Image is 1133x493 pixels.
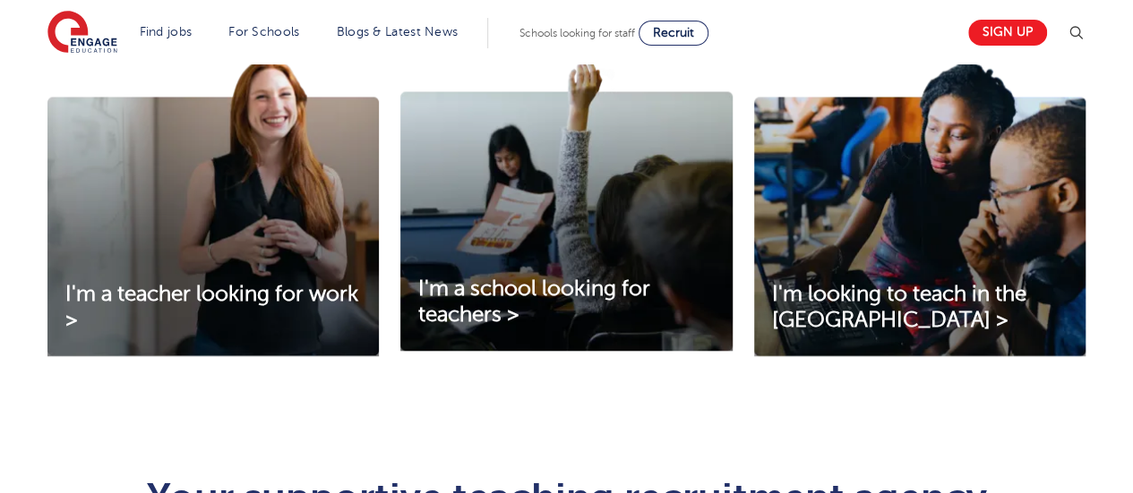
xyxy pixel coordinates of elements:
[337,25,459,38] a: Blogs & Latest News
[47,282,379,334] a: I'm a teacher looking for work >
[400,57,732,351] img: I'm a school looking for teachers
[65,282,358,332] span: I'm a teacher looking for work >
[47,11,117,55] img: Engage Education
[418,276,649,327] span: I'm a school looking for teachers >
[754,282,1086,334] a: I'm looking to teach in the [GEOGRAPHIC_DATA] >
[772,282,1026,332] span: I'm looking to teach in the [GEOGRAPHIC_DATA] >
[400,276,732,328] a: I'm a school looking for teachers >
[968,20,1047,46] a: Sign up
[639,21,708,46] a: Recruit
[140,25,193,38] a: Find jobs
[754,57,1086,356] img: I'm looking to teach in the UK
[519,27,635,39] span: Schools looking for staff
[228,25,299,38] a: For Schools
[653,26,694,39] span: Recruit
[47,57,379,356] img: I'm a teacher looking for work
